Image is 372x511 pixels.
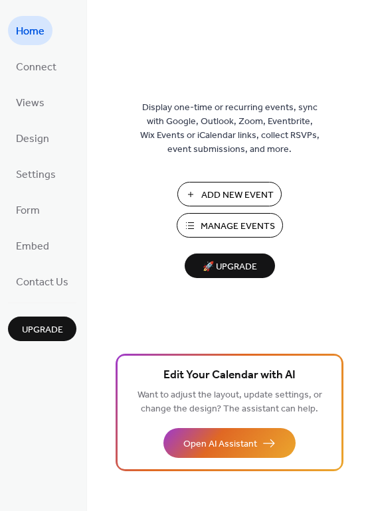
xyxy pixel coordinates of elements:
span: Add New Event [201,188,274,202]
button: Open AI Assistant [163,428,296,458]
a: Connect [8,52,64,81]
span: 🚀 Upgrade [193,258,267,276]
span: Form [16,200,40,222]
span: Views [16,93,45,114]
a: Form [8,195,48,224]
span: Contact Us [16,272,68,293]
a: Embed [8,231,57,260]
span: Home [16,21,45,42]
span: Settings [16,165,56,186]
a: Home [8,16,52,45]
a: Design [8,123,57,153]
span: Edit Your Calendar with AI [163,366,296,385]
span: Manage Events [201,220,275,234]
span: Open AI Assistant [183,437,257,451]
span: Want to adjust the layout, update settings, or change the design? The assistant can help. [138,386,322,418]
button: 🚀 Upgrade [185,254,275,278]
a: Views [8,88,52,117]
span: Embed [16,236,49,257]
button: Manage Events [177,213,283,238]
span: Upgrade [22,323,63,337]
button: Add New Event [177,182,282,206]
a: Settings [8,159,64,188]
span: Design [16,129,49,150]
button: Upgrade [8,317,76,341]
span: Connect [16,57,56,78]
a: Contact Us [8,267,76,296]
span: Display one-time or recurring events, sync with Google, Outlook, Zoom, Eventbrite, Wix Events or ... [140,101,320,157]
